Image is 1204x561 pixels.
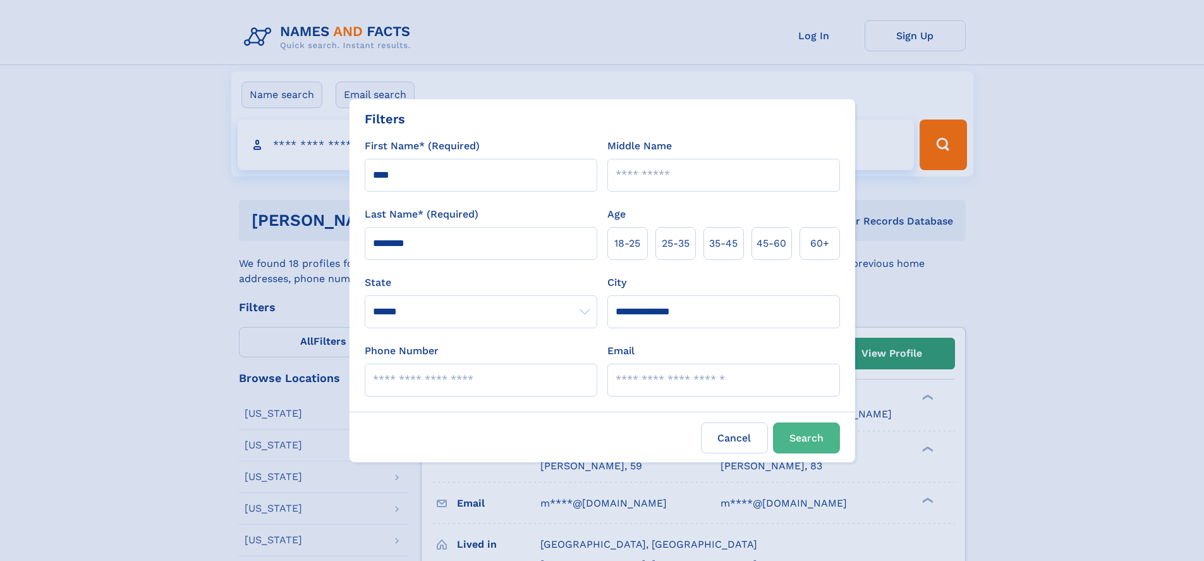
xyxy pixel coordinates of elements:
span: 25‑35 [662,236,690,251]
label: Middle Name [607,139,672,154]
label: City [607,275,626,290]
label: First Name* (Required) [365,139,480,154]
label: Email [607,343,635,359]
button: Search [773,422,840,453]
span: 18‑25 [614,236,640,251]
span: 45‑60 [757,236,786,251]
span: 35‑45 [709,236,738,251]
span: 60+ [810,236,829,251]
label: Cancel [701,422,768,453]
label: Age [607,207,626,222]
label: Phone Number [365,343,439,359]
label: Last Name* (Required) [365,207,478,222]
div: Filters [365,109,405,128]
label: State [365,275,597,290]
